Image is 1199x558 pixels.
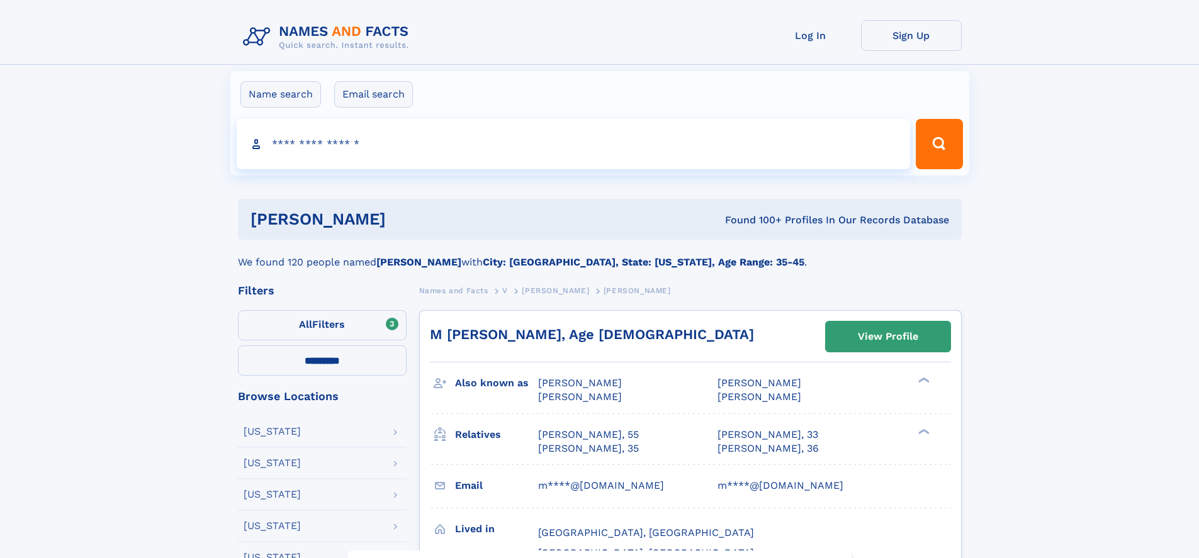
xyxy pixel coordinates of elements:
[718,428,818,442] a: [PERSON_NAME], 33
[483,256,804,268] b: City: [GEOGRAPHIC_DATA], State: [US_STATE], Age Range: 35-45
[718,442,819,455] a: [PERSON_NAME], 36
[538,377,622,389] span: [PERSON_NAME]
[455,372,538,394] h3: Also known as
[915,376,930,384] div: ❯
[522,286,589,295] span: [PERSON_NAME]
[718,377,801,389] span: [PERSON_NAME]
[240,81,321,108] label: Name search
[916,119,962,169] button: Search Button
[455,475,538,496] h3: Email
[538,391,622,403] span: [PERSON_NAME]
[538,527,754,538] span: [GEOGRAPHIC_DATA], [GEOGRAPHIC_DATA]
[915,427,930,435] div: ❯
[455,424,538,445] h3: Relatives
[376,256,461,268] b: [PERSON_NAME]
[244,427,301,437] div: [US_STATE]
[430,326,754,342] a: M [PERSON_NAME], Age [DEMOGRAPHIC_DATA]
[555,213,949,227] div: Found 100+ Profiles In Our Records Database
[250,211,556,227] h1: [PERSON_NAME]
[237,119,911,169] input: search input
[244,521,301,531] div: [US_STATE]
[419,282,488,298] a: Names and Facts
[299,318,312,330] span: All
[502,286,508,295] span: V
[238,285,407,296] div: Filters
[522,282,589,298] a: [PERSON_NAME]
[238,240,962,270] div: We found 120 people named with .
[718,391,801,403] span: [PERSON_NAME]
[858,322,918,351] div: View Profile
[604,286,671,295] span: [PERSON_NAME]
[502,282,508,298] a: V
[244,489,301,499] div: [US_STATE]
[455,518,538,540] h3: Lived in
[238,310,407,340] label: Filters
[826,321,950,352] a: View Profile
[538,428,639,442] a: [PERSON_NAME], 55
[238,391,407,402] div: Browse Locations
[538,442,639,455] a: [PERSON_NAME], 35
[244,458,301,468] div: [US_STATE]
[760,20,861,51] a: Log In
[238,20,419,54] img: Logo Names and Facts
[861,20,962,51] a: Sign Up
[334,81,413,108] label: Email search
